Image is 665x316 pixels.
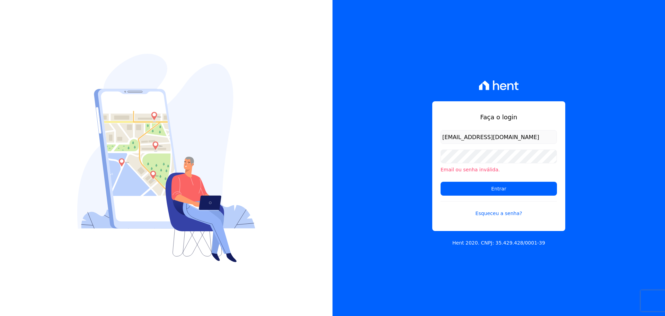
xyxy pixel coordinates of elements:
[441,130,557,144] input: Email
[441,112,557,122] h1: Faça o login
[441,166,557,173] li: Email ou senha inválida.
[77,54,255,262] img: Login
[441,201,557,217] a: Esqueceu a senha?
[452,239,545,247] p: Hent 2020. CNPJ: 35.429.428/0001-39
[441,182,557,196] input: Entrar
